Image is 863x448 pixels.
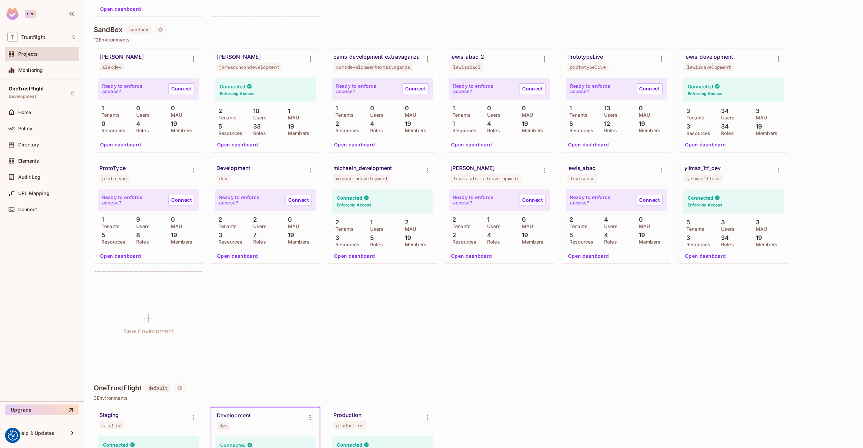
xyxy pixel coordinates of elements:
h4: Connected [688,195,713,201]
p: Roles [250,131,266,136]
p: 0 [168,216,175,223]
button: Open dashboard [682,251,729,261]
button: Upgrade [5,404,79,415]
span: Workspace: Trustflight [21,34,45,40]
p: Tenants [215,115,237,120]
div: alexdev [102,64,121,70]
button: Open dashboard [448,139,495,150]
img: Revisit consent button [8,430,18,441]
p: Resources [566,239,593,245]
p: Members [518,239,543,245]
p: 2 [566,216,573,223]
div: [PERSON_NAME] [99,54,144,60]
div: dev [219,423,228,428]
div: lewistutorialdevelopment [453,176,519,181]
button: Environment settings [304,52,317,66]
span: Monitoring [18,67,43,73]
p: 1 [449,105,455,112]
h4: Connected [220,83,245,90]
p: 3 [683,123,690,130]
p: Resources [683,242,710,247]
button: Open dashboard [214,139,261,150]
h4: SandBox [94,26,122,34]
p: 1 [367,219,373,226]
div: lewis_abac [567,165,595,172]
img: SReyMgAAAABJRU5ErkJggg== [6,7,19,20]
p: Roles [133,128,149,133]
p: Roles [367,128,383,133]
div: michaelhdevelopment [336,176,388,181]
button: Open dashboard [565,251,612,261]
p: MAU [401,226,416,232]
span: Audit Log [18,174,40,180]
div: lewisdevelopment [687,64,731,70]
p: Members [752,242,777,247]
p: Ready to enforce access? [336,83,397,94]
span: Home [18,110,31,115]
p: 19 [168,232,177,239]
button: Environment settings [655,164,668,177]
p: 5 [215,123,222,130]
p: Tenants [98,224,120,229]
button: Environment settings [187,52,200,66]
button: Open dashboard [448,251,495,261]
button: Environment settings [421,164,434,177]
h4: Connected [337,195,362,201]
p: Users [250,224,267,229]
a: Connect [285,195,312,205]
p: Roles [718,242,734,247]
h1: New Environment [123,326,174,336]
div: dev [219,176,227,181]
p: Roles [367,242,383,247]
button: Open dashboard [682,139,729,150]
button: Environment settings [187,411,200,424]
p: 1 [98,216,104,223]
span: sandbox [126,25,151,34]
p: 0 [168,105,175,112]
p: Resources [683,131,710,136]
div: camsdevelopmentextravaganza [336,64,410,70]
a: Connect [636,195,663,205]
p: Members [401,128,426,133]
p: 5 [683,219,690,226]
p: 0 [484,105,491,112]
div: lewisabac [570,176,595,181]
p: 3 [718,219,725,226]
div: prototype [102,176,127,181]
p: 0 [635,216,643,223]
p: Tenants [683,226,705,232]
p: Members [285,239,309,245]
button: Environment settings [421,52,434,66]
p: 2 [250,216,257,223]
p: 0 [98,120,106,127]
p: 19 [635,232,645,239]
p: Resources [215,239,242,245]
p: 0 [518,216,526,223]
p: Resources [332,242,359,247]
p: Users [601,112,618,118]
p: MAU [401,112,416,118]
div: prototypelive [570,64,606,70]
p: 7 [250,232,257,239]
button: Open dashboard [97,139,144,150]
p: Resources [449,128,476,133]
p: 19 [168,120,177,127]
p: MAU [168,112,182,118]
p: Tenants [332,226,354,232]
p: 0 [518,105,526,112]
p: 2 [215,216,222,223]
p: 19 [401,120,411,127]
p: 19 [752,234,762,241]
p: Users [367,112,384,118]
p: 19 [285,232,294,239]
button: Open dashboard [331,139,378,150]
button: Open dashboard [97,251,144,261]
div: lewis_development [684,54,733,60]
span: Policy [18,126,32,131]
p: Members [518,128,543,133]
span: OneTrustFlight [9,86,44,91]
button: Environment settings [538,52,551,66]
p: Ready to enforce access? [570,195,631,205]
p: 19 [285,123,294,130]
p: 34 [718,108,729,114]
